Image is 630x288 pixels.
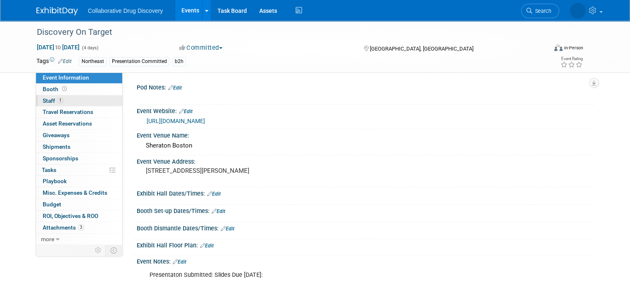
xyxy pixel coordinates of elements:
[137,255,594,266] div: Event Notes:
[521,4,559,18] a: Search
[172,57,186,66] div: b2h
[106,245,123,256] td: Toggle Event Tabs
[146,167,318,174] pre: [STREET_ADDRESS][PERSON_NAME]
[36,222,122,233] a: Attachments3
[43,109,93,115] span: Travel Reservations
[570,3,586,19] img: Ralf Felsner
[36,153,122,164] a: Sponsorships
[36,84,122,95] a: Booth
[147,118,205,124] a: [URL][DOMAIN_NAME]
[176,44,226,52] button: Committed
[36,187,122,198] a: Misc. Expenses & Credits
[143,139,587,152] div: Sheraton Boston
[207,191,221,197] a: Edit
[43,224,84,231] span: Attachments
[36,199,122,210] a: Budget
[179,109,193,114] a: Edit
[34,25,537,40] div: Discovery On Target
[370,46,473,52] span: [GEOGRAPHIC_DATA], [GEOGRAPHIC_DATA]
[88,7,163,14] span: Collaborative Drug Discovery
[502,43,583,56] div: Event Format
[137,81,594,92] div: Pod Notes:
[137,239,594,250] div: Exhibit Hall Floor Plan:
[91,245,106,256] td: Personalize Event Tab Strip
[36,118,122,129] a: Asset Reservations
[43,86,68,92] span: Booth
[54,44,62,51] span: to
[43,178,67,184] span: Playbook
[36,176,122,187] a: Playbook
[43,213,98,219] span: ROI, Objectives & ROO
[36,7,78,15] img: ExhibitDay
[43,97,63,104] span: Staff
[78,224,84,230] span: 3
[109,57,169,66] div: Presentation Committed
[137,155,594,166] div: Event Venue Address:
[200,243,214,249] a: Edit
[43,74,89,81] span: Event Information
[168,85,182,91] a: Edit
[36,106,122,118] a: Travel Reservations
[43,201,61,208] span: Budget
[36,234,122,245] a: more
[43,189,107,196] span: Misc. Expenses & Credits
[57,97,63,104] span: 1
[41,236,54,242] span: more
[36,165,122,176] a: Tasks
[137,105,594,116] div: Event Website:
[564,45,583,51] div: In-Person
[36,130,122,141] a: Giveaways
[36,95,122,106] a: Staff1
[36,211,122,222] a: ROI, Objectives & ROO
[532,8,551,14] span: Search
[212,208,225,214] a: Edit
[36,141,122,152] a: Shipments
[43,120,92,127] span: Asset Reservations
[36,44,80,51] span: [DATE] [DATE]
[81,45,99,51] span: (4 days)
[36,72,122,83] a: Event Information
[137,129,594,140] div: Event Venue Name:
[79,57,106,66] div: Northeast
[137,222,594,233] div: Booth Dismantle Dates/Times:
[221,226,234,232] a: Edit
[173,259,186,265] a: Edit
[43,155,78,162] span: Sponsorships
[137,205,594,215] div: Booth Set-up Dates/Times:
[43,143,70,150] span: Shipments
[43,132,70,138] span: Giveaways
[42,167,56,173] span: Tasks
[137,187,594,198] div: Exhibit Hall Dates/Times:
[554,44,562,51] img: Format-Inperson.png
[36,57,72,66] td: Tags
[560,57,583,61] div: Event Rating
[58,58,72,64] a: Edit
[60,86,68,92] span: Booth not reserved yet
